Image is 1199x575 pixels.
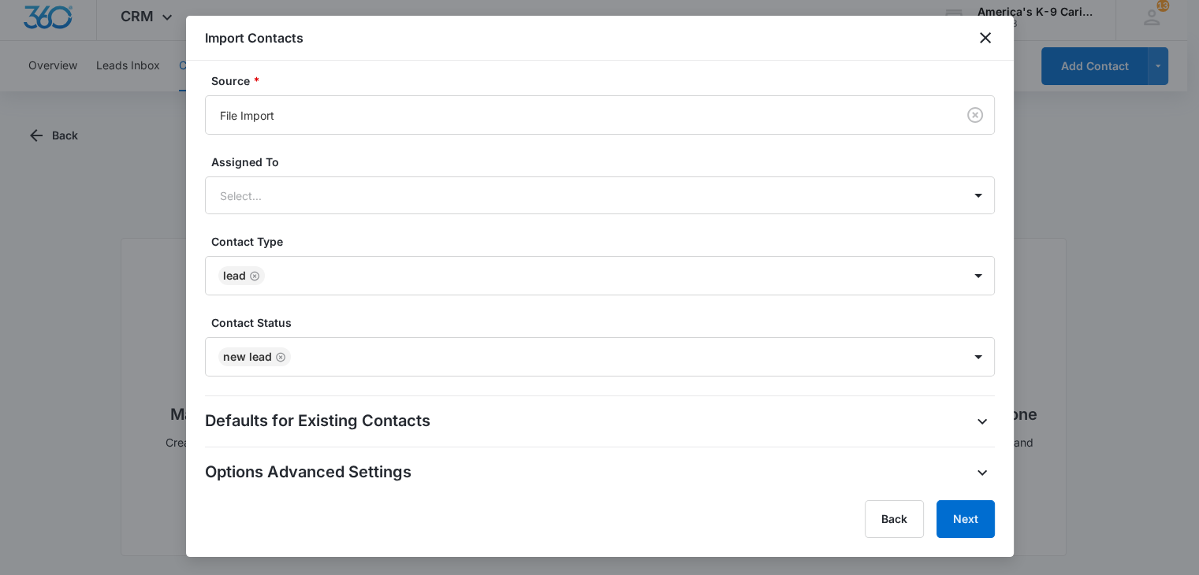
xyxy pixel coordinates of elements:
h2: Defaults for Existing Contacts [205,409,430,434]
h1: Import Contacts [205,28,303,47]
button: Back [865,500,924,538]
div: New Lead [223,351,272,362]
div: Remove Lead [246,270,260,281]
div: Remove New Lead [272,351,286,362]
label: Source [211,72,1001,89]
div: Lead [223,270,246,281]
label: Contact Type [211,233,1001,250]
h2: Options Advanced Settings [205,460,411,485]
button: Next [936,500,995,538]
button: Clear [963,102,988,128]
label: Contact Status [211,314,1001,331]
button: close [976,28,995,47]
label: Assigned To [211,154,1001,170]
